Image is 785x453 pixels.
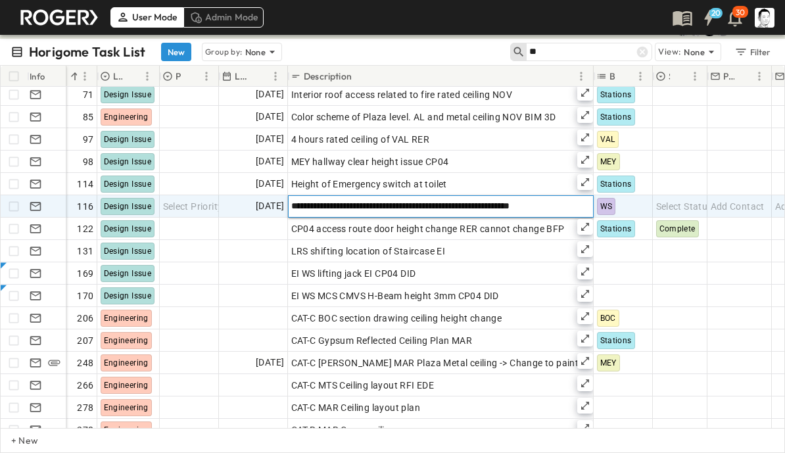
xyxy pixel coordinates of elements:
span: 266 [77,379,93,392]
p: Last Email Date [235,70,250,83]
span: [DATE] [256,355,284,370]
p: None [684,45,705,59]
span: 85 [83,110,94,124]
span: 170 [77,289,93,302]
span: [DATE] [256,131,284,147]
span: EI WS MCS CMVS H-Beam height 3mm CP04 DID [291,289,499,302]
span: [DATE] [256,176,284,191]
p: Description [304,70,352,83]
button: Menu [268,68,283,84]
button: Filter [729,43,774,61]
span: Engineering [104,314,149,323]
button: Menu [77,68,93,84]
span: Engineering [104,336,149,345]
span: 207 [77,334,93,347]
span: MEY [600,358,617,368]
span: 131 [77,245,93,258]
span: Design Issue [104,269,152,278]
span: Design Issue [104,247,152,256]
span: 248 [77,356,93,370]
button: Menu [199,68,214,84]
span: [DATE] [256,199,284,214]
span: EI WS lifting jack EI CP04 DID [291,267,416,280]
button: Sort [253,69,268,83]
button: Menu [632,68,648,84]
span: Stations [600,112,632,122]
span: [DATE] [256,154,284,169]
span: [DATE] [256,87,284,102]
button: Menu [573,68,589,84]
p: PIC [723,70,734,83]
div: Info [30,58,45,95]
p: Buildings [609,70,615,83]
p: Priority [176,70,181,83]
span: Complete [659,224,696,233]
span: Design Issue [104,135,152,144]
p: Log [113,70,122,83]
span: Select Priority [163,200,223,213]
img: Profile Picture [755,8,774,28]
div: Filter [734,45,771,59]
p: View: [658,45,681,59]
h6: 20 [711,8,721,18]
span: 71 [83,88,94,101]
button: Sort [737,69,751,83]
span: Engineering [104,358,149,368]
span: Stations [600,179,632,189]
button: Sort [618,69,632,83]
button: Sort [354,69,369,83]
span: Height of Emergency switch at toilet [291,178,447,191]
button: Sort [184,69,199,83]
span: 114 [77,178,93,191]
span: MEY hallway clear height issue CP04 [291,155,449,168]
span: 278 [77,423,93,437]
span: CAT-C Gypsum Reflected Ceiling Plan MAR [291,334,473,347]
button: Sort [125,69,139,83]
span: Design Issue [104,291,152,300]
button: Sort [673,69,687,83]
span: Design Issue [104,179,152,189]
span: 206 [77,312,93,325]
button: Menu [751,68,767,84]
span: LRS shifting location of Staircase EI [291,245,446,258]
span: Interior roof access related to fire rated ceiling NOV [291,88,513,101]
span: 98 [83,155,94,168]
div: User Mode [110,7,183,27]
button: Menu [139,68,155,84]
span: CAT-B MAR Curve ceiling [291,423,396,437]
span: Design Issue [104,202,152,211]
span: 4 hours rated ceiling of VAL RER [291,133,430,146]
span: WS [600,202,613,211]
p: + New [11,434,19,447]
span: Color scheme of Plaza level. AL and metal ceiling NOV BIM 3D [291,110,556,124]
p: Group by: [205,45,243,59]
p: None [245,45,266,59]
span: CAT-C MAR Ceiling layout plan [291,401,421,414]
span: MEY [600,157,617,166]
span: 278 [77,401,93,414]
button: Menu [687,68,703,84]
span: CAT-C [PERSON_NAME] MAR Plaza Metal ceiling -> Change to paint NOV [291,356,601,370]
button: 20 [696,6,722,30]
span: Engineering [104,381,149,390]
span: Engineering [104,425,149,435]
span: Design Issue [104,90,152,99]
span: Add Contact [711,200,765,213]
span: 169 [77,267,93,280]
span: 116 [77,200,93,213]
span: CP04 access route door height change RER cannot change BFP [291,222,565,235]
span: Engineering [104,403,149,412]
span: Stations [600,224,632,233]
span: Stations [600,90,632,99]
span: Engineering [104,112,149,122]
span: 97 [83,133,94,146]
span: 122 [77,222,93,235]
p: Horigome Task List [29,43,145,61]
div: Admin Mode [183,7,264,27]
span: Stations [600,336,632,345]
span: CAT-C MTS Ceiling layout RFI EDE [291,379,435,392]
span: VAL [600,135,615,144]
button: Sort [68,69,82,83]
span: Select Status [656,200,713,213]
span: BOC [600,314,616,323]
